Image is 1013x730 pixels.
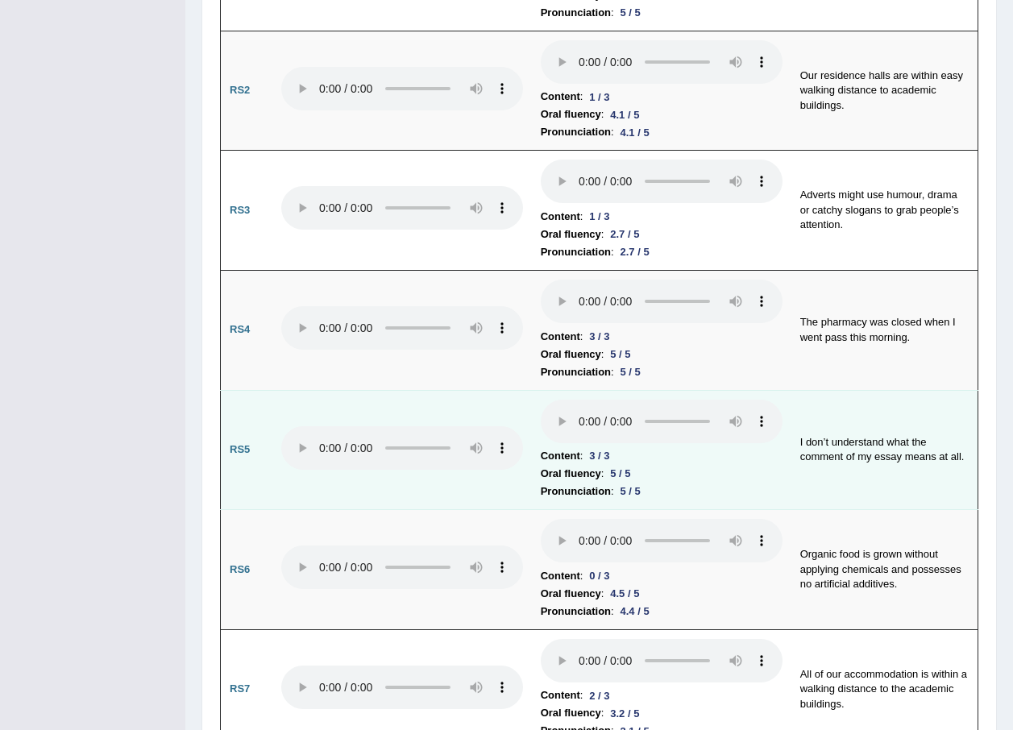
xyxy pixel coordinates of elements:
div: 5 / 5 [604,465,637,482]
div: 2.7 / 5 [614,243,656,260]
li: : [541,328,783,346]
div: 1 / 3 [583,208,616,225]
b: RS4 [230,323,250,335]
li: : [541,447,783,465]
b: Oral fluency [541,465,601,483]
div: 0 / 3 [583,567,616,584]
div: 5 / 5 [614,483,647,500]
div: 1 / 3 [583,89,616,106]
li: : [541,208,783,226]
b: RS5 [230,443,250,455]
td: Adverts might use humour, drama or catchy slogans to grab people’s attention. [791,151,978,271]
div: 3 / 3 [583,328,616,345]
b: Oral fluency [541,226,601,243]
b: Content [541,88,580,106]
li: : [541,243,783,261]
b: RS2 [230,84,250,96]
div: 3.2 / 5 [604,705,646,722]
li: : [541,226,783,243]
li: : [541,123,783,141]
b: Pronunciation [541,123,611,141]
li: : [541,585,783,603]
b: Pronunciation [541,483,611,500]
b: Pronunciation [541,4,611,22]
div: 5 / 5 [604,346,637,363]
li: : [541,483,783,500]
b: Content [541,208,580,226]
b: Oral fluency [541,346,601,363]
li: : [541,363,783,381]
div: 2.7 / 5 [604,226,646,243]
li: : [541,4,783,22]
b: Oral fluency [541,585,601,603]
li: : [541,106,783,123]
div: 4.1 / 5 [604,106,646,123]
li: : [541,88,783,106]
div: 5 / 5 [614,4,647,21]
li: : [541,567,783,585]
b: RS3 [230,204,250,216]
b: Pronunciation [541,603,611,620]
div: 2 / 3 [583,687,616,704]
b: Content [541,686,580,704]
td: Our residence halls are within easy walking distance to academic buildings. [791,31,978,151]
div: 3 / 3 [583,447,616,464]
div: 4.5 / 5 [604,585,646,602]
li: : [541,704,783,722]
li: : [541,686,783,704]
li: : [541,465,783,483]
li: : [541,346,783,363]
b: Pronunciation [541,243,611,261]
b: Content [541,447,580,465]
b: Content [541,328,580,346]
td: The pharmacy was closed when I went pass this morning. [791,270,978,390]
b: Oral fluency [541,106,601,123]
td: Organic food is grown without applying chemicals and possesses no artificial additives. [791,510,978,630]
b: RS7 [230,682,250,695]
div: 4.4 / 5 [614,603,656,620]
td: I don’t understand what the comment of my essay means at all. [791,390,978,510]
b: Pronunciation [541,363,611,381]
li: : [541,603,783,620]
b: Content [541,567,580,585]
div: 4.1 / 5 [614,124,656,141]
div: 5 / 5 [614,363,647,380]
b: RS6 [230,563,250,575]
b: Oral fluency [541,704,601,722]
